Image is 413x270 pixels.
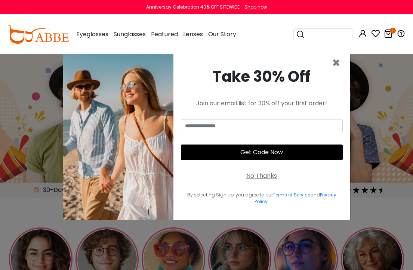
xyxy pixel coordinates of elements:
[63,50,173,220] img: welcome
[151,30,178,38] span: Featured
[7,25,69,44] img: abbeglasses.com
[76,30,108,38] span: Eyeglasses
[181,192,343,205] div: By selecting Sign up, you agree to our and .
[146,4,240,10] div: Anniversay Celebration 40% OFF SITEWIDE
[255,192,336,205] a: Privacy Policy
[183,30,203,38] span: Lenses
[114,30,146,38] span: Sunglasses
[246,171,277,180] div: No Thanks
[241,4,267,10] a: Shop now
[181,145,343,160] button: Get Code Now
[273,192,310,198] a: Terms of Service
[181,99,343,108] div: Join our email list for 30% off your first order!
[390,28,396,34] i: 1
[181,65,343,88] div: Take 30% Off
[208,30,236,38] span: Our Story
[332,53,340,72] span: ×
[384,31,393,39] a: 1
[332,56,340,70] button: Close
[244,4,267,10] div: Shop now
